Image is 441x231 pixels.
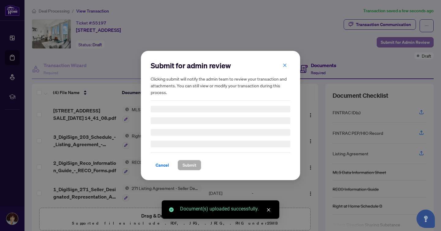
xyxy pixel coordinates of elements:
[156,160,169,170] span: Cancel
[169,207,174,212] span: check-circle
[180,205,272,213] div: Document(s) uploaded successfully.
[266,208,271,212] span: close
[178,160,201,170] button: Submit
[151,61,290,70] h2: Submit for admin review
[283,63,287,67] span: close
[265,206,272,213] a: Close
[417,210,435,228] button: Open asap
[151,160,174,170] button: Cancel
[151,75,290,96] h5: Clicking submit will notify the admin team to review your transaction and attachments. You can st...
